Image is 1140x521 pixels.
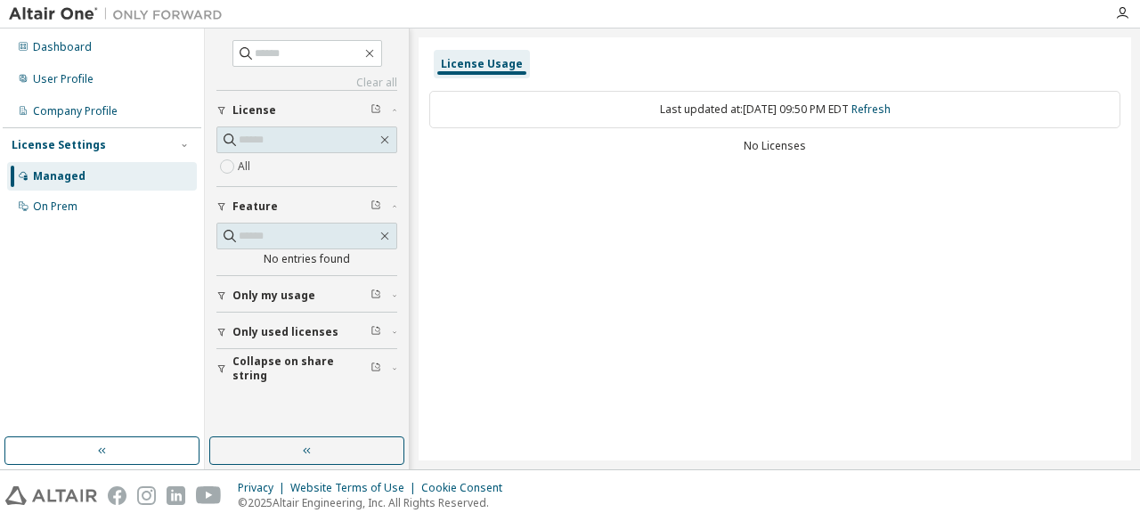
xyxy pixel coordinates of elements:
[216,276,397,315] button: Only my usage
[216,187,397,226] button: Feature
[290,481,421,495] div: Website Terms of Use
[216,349,397,388] button: Collapse on share string
[370,362,381,376] span: Clear filter
[370,103,381,118] span: Clear filter
[216,313,397,352] button: Only used licenses
[429,91,1120,128] div: Last updated at: [DATE] 09:50 PM EDT
[232,199,278,214] span: Feature
[232,103,276,118] span: License
[33,40,92,54] div: Dashboard
[33,72,94,86] div: User Profile
[232,354,370,383] span: Collapse on share string
[33,104,118,118] div: Company Profile
[5,486,97,505] img: altair_logo.svg
[108,486,126,505] img: facebook.svg
[216,252,397,266] div: No entries found
[9,5,232,23] img: Altair One
[851,102,891,117] a: Refresh
[33,199,77,214] div: On Prem
[167,486,185,505] img: linkedin.svg
[370,325,381,339] span: Clear filter
[196,486,222,505] img: youtube.svg
[12,138,106,152] div: License Settings
[441,57,523,71] div: License Usage
[421,481,513,495] div: Cookie Consent
[232,325,338,339] span: Only used licenses
[232,289,315,303] span: Only my usage
[238,495,513,510] p: © 2025 Altair Engineering, Inc. All Rights Reserved.
[216,76,397,90] a: Clear all
[429,139,1120,153] div: No Licenses
[33,169,85,183] div: Managed
[238,156,254,177] label: All
[238,481,290,495] div: Privacy
[137,486,156,505] img: instagram.svg
[370,199,381,214] span: Clear filter
[370,289,381,303] span: Clear filter
[216,91,397,130] button: License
